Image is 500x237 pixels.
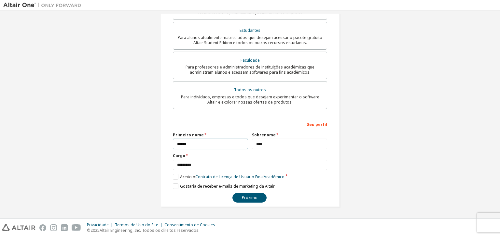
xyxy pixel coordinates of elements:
font: Cargo [173,153,185,158]
font: Privacidade [87,222,109,228]
font: Termos de Uso do Site [115,222,158,228]
font: Acadêmico [264,174,285,180]
font: 2025 [90,228,100,233]
font: Contrato de Licença de Usuário Final [195,174,264,180]
font: Aceito o [180,174,195,180]
font: Para indivíduos, empresas e todos que desejam experimentar o software Altair e explorar nossas of... [181,94,319,105]
font: Todos os outros [234,87,266,93]
img: Altair Um [3,2,85,8]
font: Seu perfil [307,122,327,127]
font: Faculdade [241,57,260,63]
font: Gostaria de receber e-mails de marketing da Altair [180,183,275,189]
img: instagram.svg [50,224,57,231]
font: Primeiro nome [173,132,204,138]
font: Altair Engineering, Inc. Todos os direitos reservados. [100,228,200,233]
font: Sobrenome [252,132,276,138]
button: Próximo [232,193,267,203]
img: youtube.svg [72,224,81,231]
font: Próximo [242,195,257,200]
font: © [87,228,90,233]
img: altair_logo.svg [2,224,35,231]
font: Estudantes [240,28,260,33]
font: Para alunos atualmente matriculados que desejam acessar o pacote gratuito Altair Student Edition ... [178,35,322,45]
img: facebook.svg [39,224,46,231]
font: Consentimento de Cookies [164,222,215,228]
font: Para professores e administradores de instituições acadêmicas que administram alunos e acessam so... [186,64,314,75]
img: linkedin.svg [61,224,68,231]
